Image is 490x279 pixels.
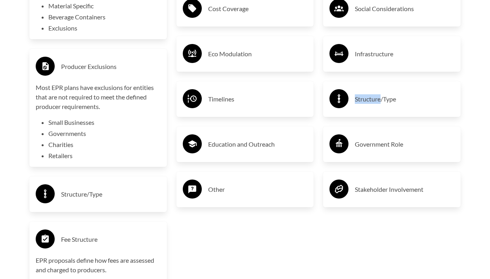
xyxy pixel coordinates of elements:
h3: Timelines [208,93,308,105]
h3: Structure/Type [61,188,161,201]
li: Exclusions [48,23,161,33]
h3: Education and Outreach [208,138,308,151]
li: Beverage Containers [48,12,161,22]
li: Charities [48,140,161,149]
h3: Government Role [355,138,454,151]
h3: Other [208,183,308,196]
li: Material Specific [48,1,161,11]
h3: Infrastructure [355,48,454,60]
p: EPR proposals define how fees are assessed and charged to producers. [36,256,161,275]
li: Retailers [48,151,161,161]
h3: Structure/Type [355,93,454,105]
h3: Producer Exclusions [61,60,161,73]
h3: Cost Coverage [208,2,308,15]
p: Most EPR plans have exclusions for entities that are not required to meet the defined producer re... [36,83,161,111]
h3: Social Considerations [355,2,454,15]
h3: Stakeholder Involvement [355,183,454,196]
li: Governments [48,129,161,138]
li: Small Businesses [48,118,161,127]
h3: Eco Modulation [208,48,308,60]
h3: Fee Structure [61,233,161,246]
